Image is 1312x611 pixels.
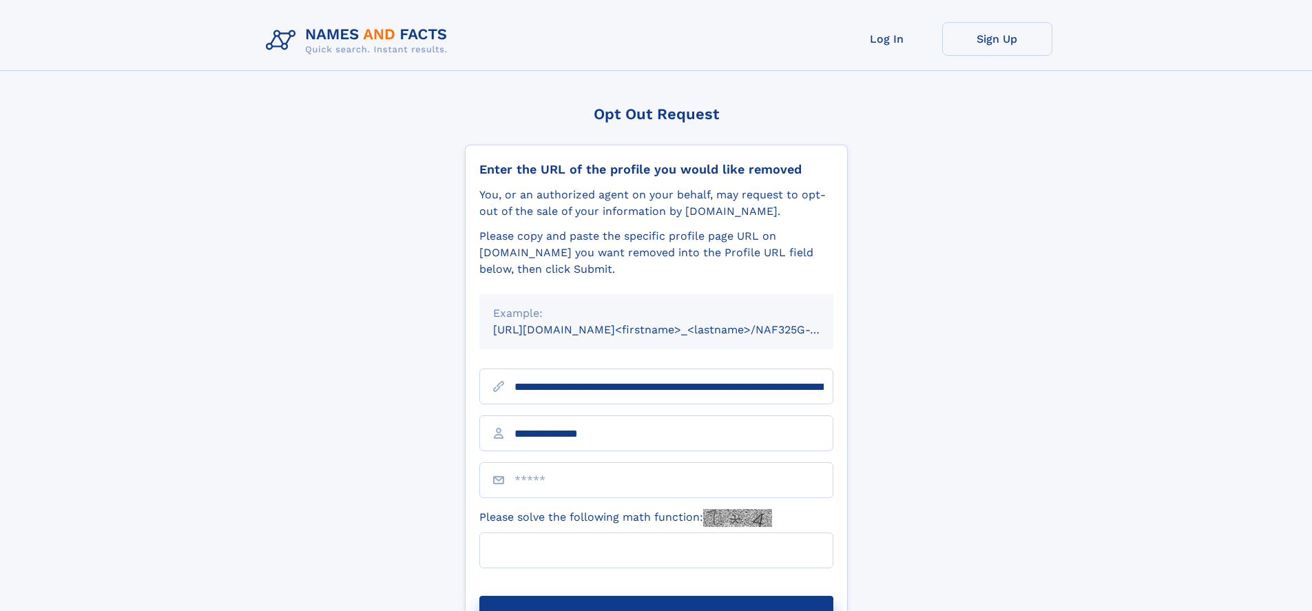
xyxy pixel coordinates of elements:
div: Please copy and paste the specific profile page URL on [DOMAIN_NAME] you want removed into the Pr... [479,228,833,278]
img: Logo Names and Facts [260,22,459,59]
a: Log In [832,22,942,56]
div: Enter the URL of the profile you would like removed [479,162,833,177]
div: You, or an authorized agent on your behalf, may request to opt-out of the sale of your informatio... [479,187,833,220]
div: Example: [493,305,820,322]
a: Sign Up [942,22,1052,56]
small: [URL][DOMAIN_NAME]<firstname>_<lastname>/NAF325G-xxxxxxxx [493,323,860,336]
label: Please solve the following math function: [479,509,772,527]
div: Opt Out Request [465,105,848,123]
